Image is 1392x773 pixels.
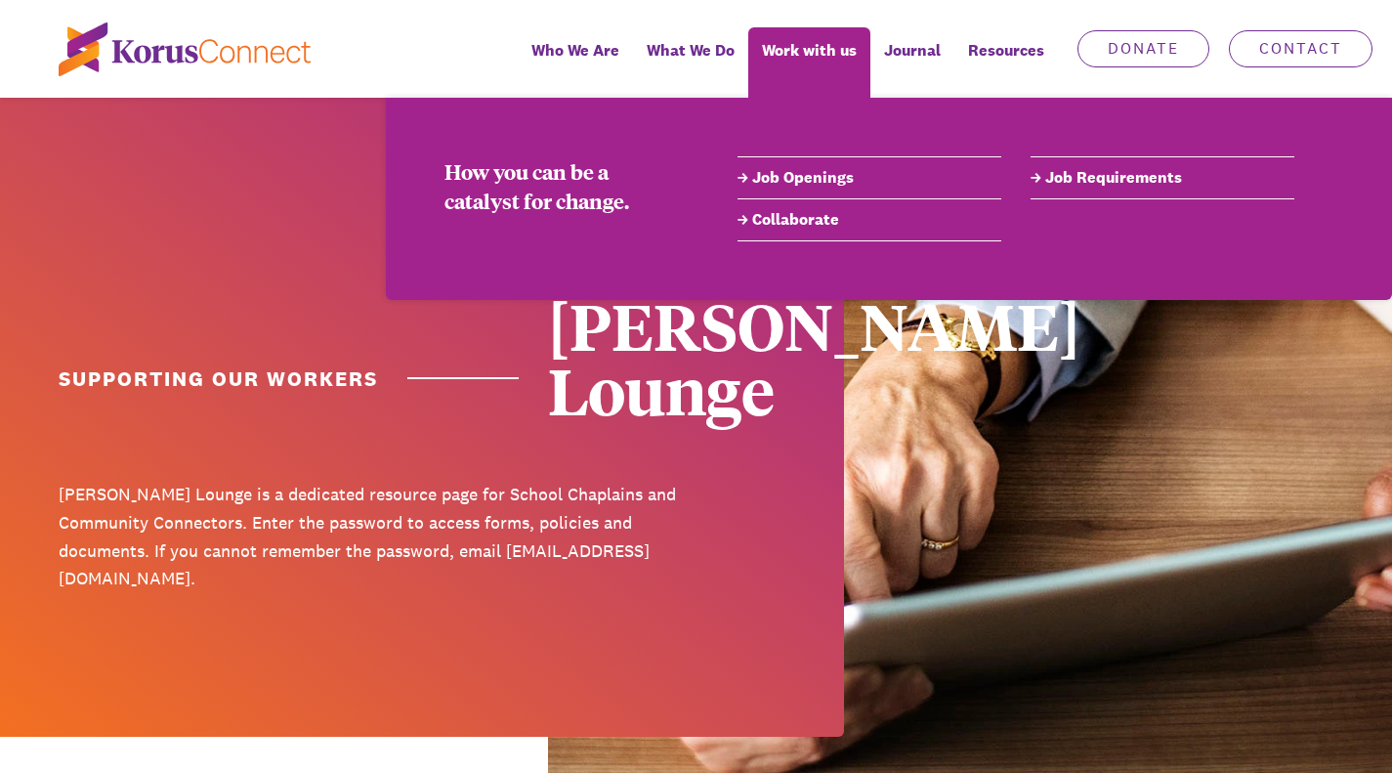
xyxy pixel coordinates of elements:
span: Who We Are [531,36,619,64]
div: Resources [954,27,1058,98]
div: How you can be a catalyst for change. [444,156,679,215]
a: Job Requirements [1031,166,1294,190]
div: [PERSON_NAME] Lounge [548,293,1171,422]
span: Work with us [762,36,857,64]
a: What We Do [633,27,748,98]
img: korus-connect%2Fc5177985-88d5-491d-9cd7-4a1febad1357_logo.svg [59,22,311,76]
p: [PERSON_NAME] Lounge is a dedicated resource page for School Chaplains and Community Connectors. ... [59,481,682,593]
span: Journal [884,36,941,64]
span: What We Do [647,36,735,64]
a: Collaborate [738,208,1001,232]
a: Job Openings [738,166,1001,190]
a: Journal [870,27,954,98]
a: Contact [1229,30,1372,67]
a: Work with us [748,27,870,98]
a: Who We Are [518,27,633,98]
h1: Supporting Our Workers [59,365,519,393]
a: Donate [1077,30,1209,67]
